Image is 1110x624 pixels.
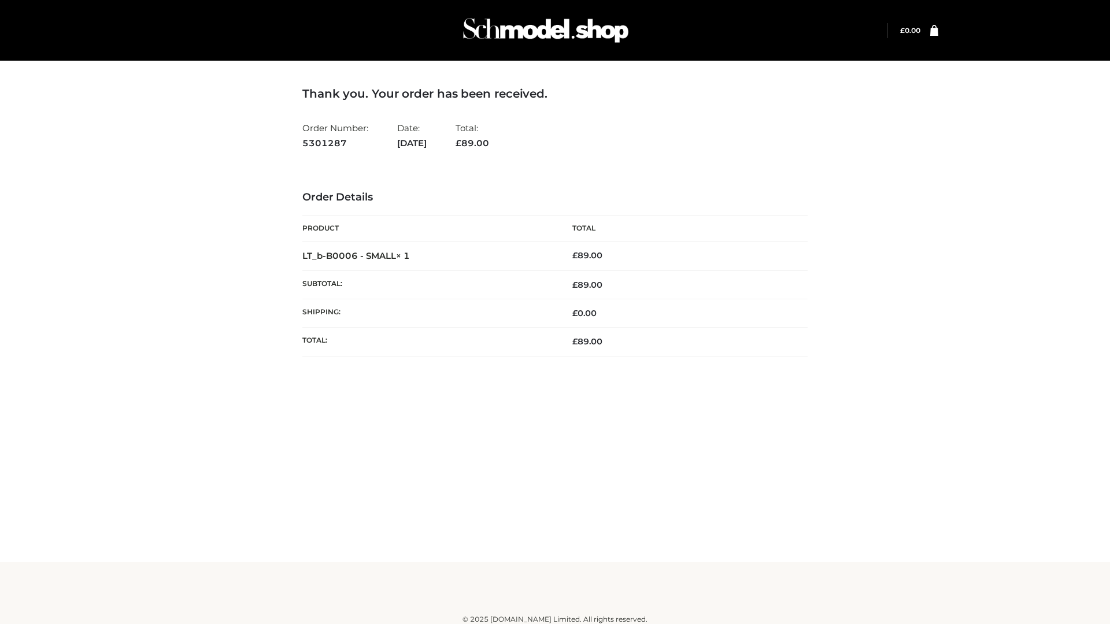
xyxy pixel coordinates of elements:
strong: 5301287 [302,136,368,151]
span: 89.00 [572,280,602,290]
span: £ [456,138,461,148]
strong: LT_b-B0006 - SMALL [302,250,410,261]
th: Total [555,216,808,242]
bdi: 0.00 [900,26,920,35]
bdi: 89.00 [572,250,602,261]
span: 89.00 [456,138,489,148]
strong: × 1 [396,250,410,261]
img: Schmodel Admin 964 [459,8,632,53]
span: £ [572,308,578,318]
span: £ [572,280,578,290]
span: £ [572,336,578,347]
h3: Order Details [302,191,808,204]
li: Order Number: [302,118,368,153]
li: Date: [397,118,427,153]
bdi: 0.00 [572,308,597,318]
span: £ [572,250,578,261]
th: Shipping: [302,299,555,328]
span: 89.00 [572,336,602,347]
li: Total: [456,118,489,153]
th: Product [302,216,555,242]
strong: [DATE] [397,136,427,151]
th: Total: [302,328,555,356]
th: Subtotal: [302,270,555,299]
span: £ [900,26,905,35]
a: £0.00 [900,26,920,35]
h3: Thank you. Your order has been received. [302,87,808,101]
